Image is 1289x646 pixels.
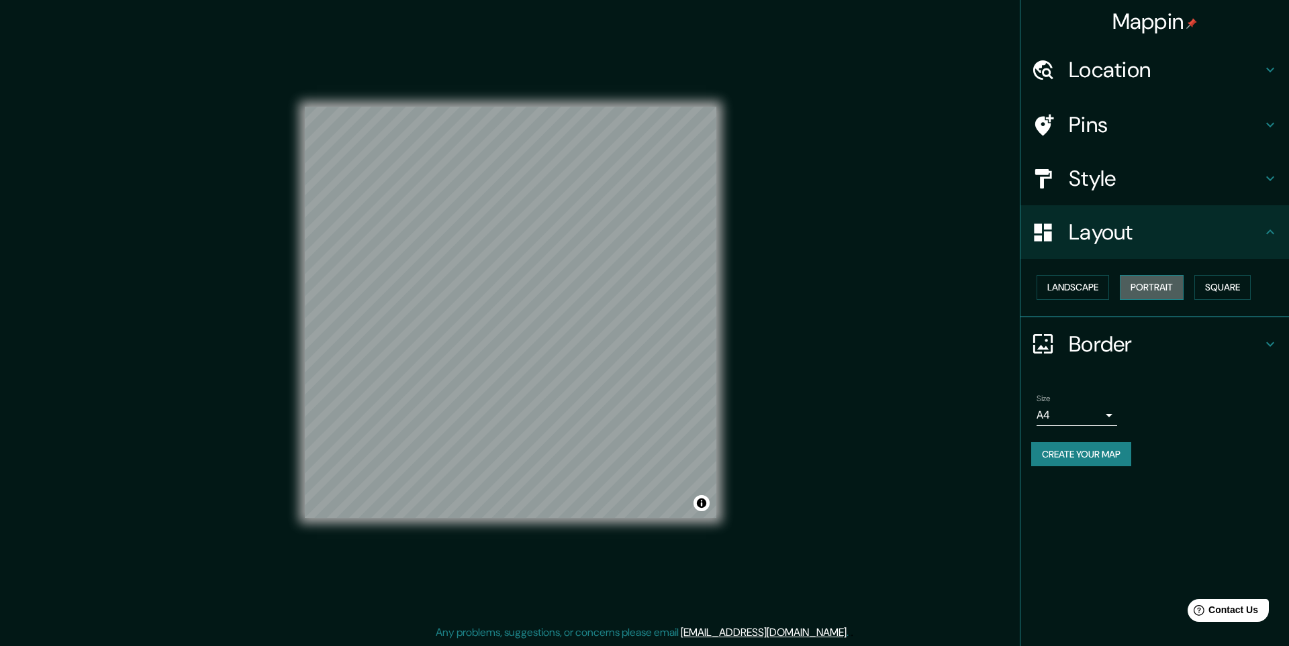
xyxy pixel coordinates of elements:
[1037,405,1117,426] div: A4
[1186,18,1197,29] img: pin-icon.png
[1037,275,1109,300] button: Landscape
[1112,8,1198,35] h4: Mappin
[1020,43,1289,97] div: Location
[1169,594,1274,631] iframe: Help widget launcher
[1020,98,1289,152] div: Pins
[1069,111,1262,138] h4: Pins
[305,107,716,518] canvas: Map
[1037,392,1051,404] label: Size
[1069,331,1262,358] h4: Border
[1069,56,1262,83] h4: Location
[1020,205,1289,259] div: Layout
[436,625,849,641] p: Any problems, suggestions, or concerns please email .
[1120,275,1184,300] button: Portrait
[849,625,851,641] div: .
[681,625,847,639] a: [EMAIL_ADDRESS][DOMAIN_NAME]
[694,495,710,511] button: Toggle attribution
[1020,152,1289,205] div: Style
[1069,219,1262,246] h4: Layout
[1194,275,1251,300] button: Square
[1020,317,1289,371] div: Border
[1031,442,1131,467] button: Create your map
[851,625,853,641] div: .
[1069,165,1262,192] h4: Style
